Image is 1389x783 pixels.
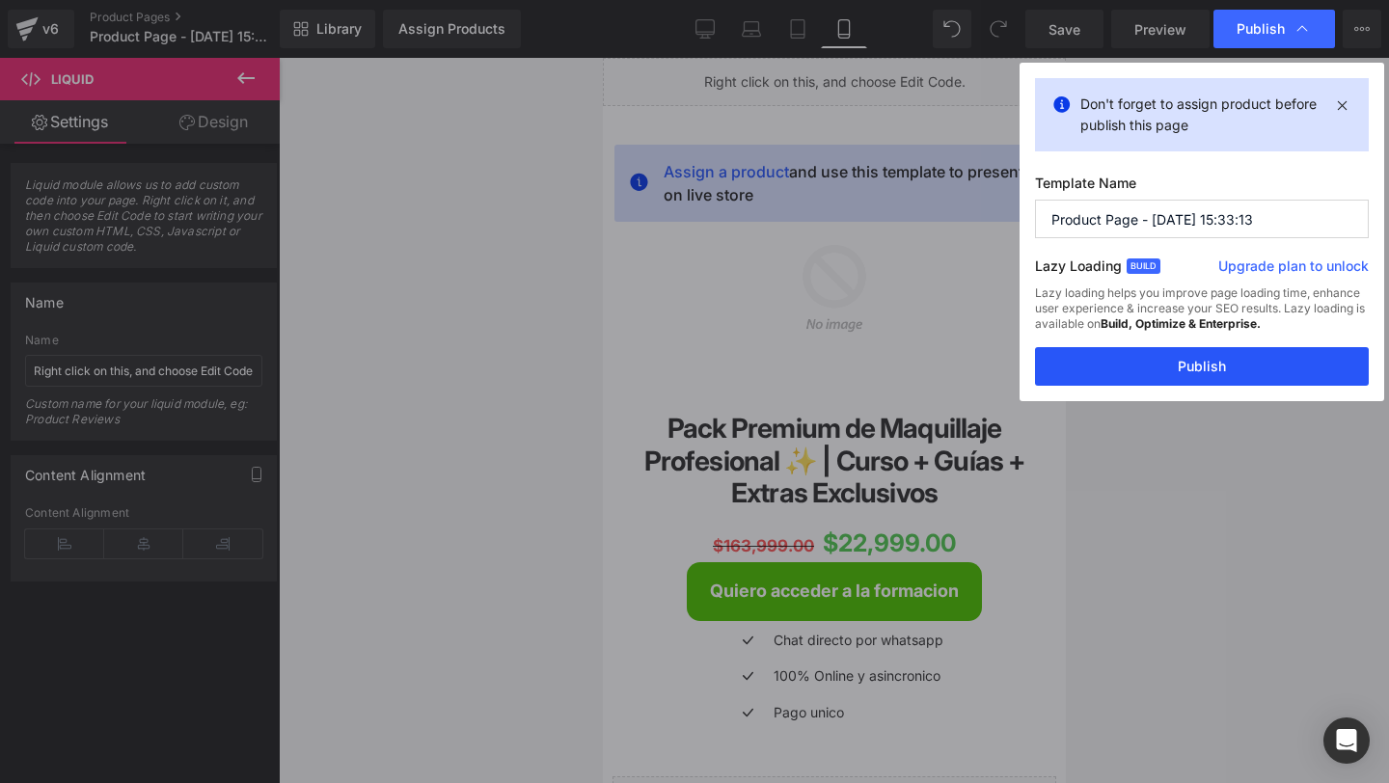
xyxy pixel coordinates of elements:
a: Upgrade plan to unlock [1218,256,1369,283]
span: Build [1127,258,1160,274]
p: 100% Online y asincronico [171,607,340,629]
a: Pack Premium de Maquillaje Profesional ✨ | Curso + Guías + Extras Exclusivos [24,355,439,452]
span: Quiero acceder a la formacion [107,523,356,543]
label: Template Name [1035,175,1369,200]
strong: Build, Optimize & Enterprise. [1101,316,1261,331]
button: Publish [1035,347,1369,386]
span: Assign a product [61,104,186,123]
p: Don't forget to assign product before publish this page [1080,94,1323,136]
div: Lazy loading helps you improve page loading time, enhance user experience & increase your SEO res... [1035,285,1369,347]
span: $22,999.00 [220,466,353,504]
img: Pack Premium de Maquillaje Profesional ✨ | Curso + Guías + Extras Exclusivos [107,106,356,355]
span: $163,999.00 [110,478,211,498]
button: Quiero acceder a la formacion [84,504,379,563]
div: Open Intercom Messenger [1323,717,1370,764]
label: Lazy Loading [1035,254,1122,285]
span: and use this template to present it on live store [61,102,436,148]
span: Publish [1237,20,1285,38]
p: Chat directo por whatsapp [171,572,340,593]
p: Pago unico [171,644,340,665]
